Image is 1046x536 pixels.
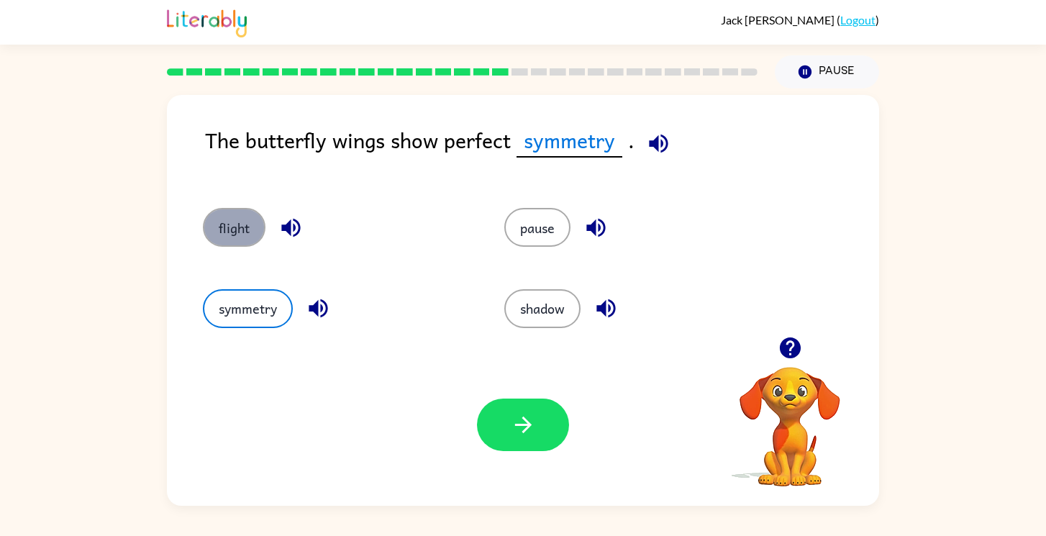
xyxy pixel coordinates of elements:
div: ( ) [721,13,879,27]
button: Pause [775,55,879,88]
button: shadow [504,289,581,328]
span: Jack [PERSON_NAME] [721,13,837,27]
video: Your browser must support playing .mp4 files to use Literably. Please try using another browser. [718,345,862,489]
div: The butterfly wings show perfect . [205,124,879,179]
img: Literably [167,6,247,37]
a: Logout [840,13,876,27]
span: symmetry [517,124,622,158]
button: symmetry [203,289,293,328]
button: pause [504,208,570,247]
button: flight [203,208,265,247]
